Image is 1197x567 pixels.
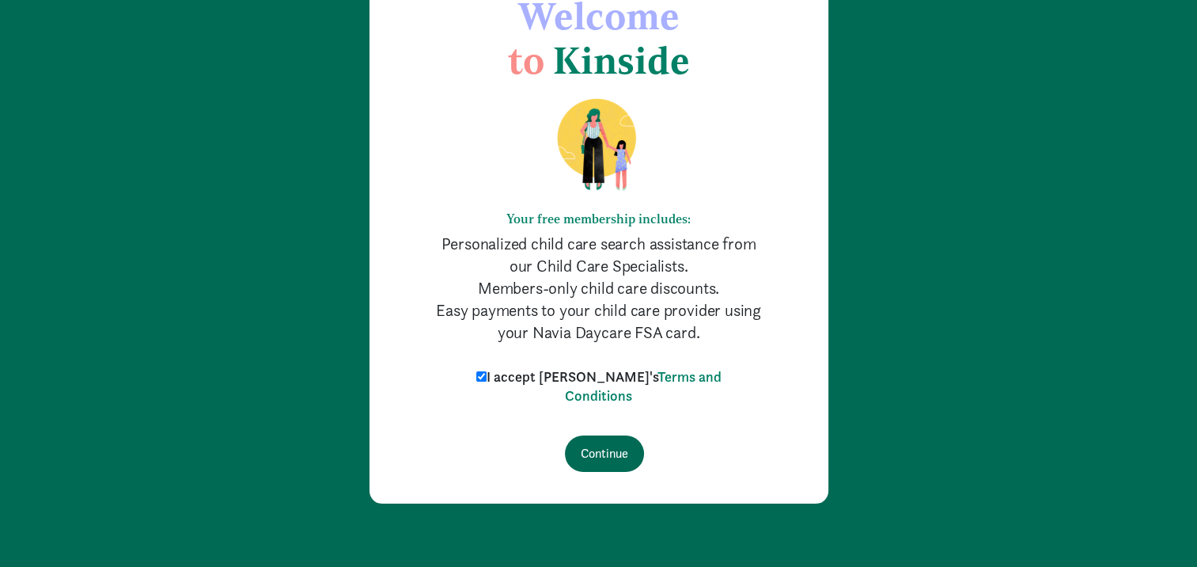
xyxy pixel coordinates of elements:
[476,371,487,382] input: I accept [PERSON_NAME]'sTerms and Conditions
[538,97,659,192] img: illustration-mom-daughter.png
[433,211,765,226] h6: Your free membership includes:
[508,37,544,83] span: to
[433,233,765,277] p: Personalized child care search assistance from our Child Care Specialists.
[553,37,690,83] span: Kinside
[565,436,644,472] input: Continue
[472,367,725,405] label: I accept [PERSON_NAME]'s
[565,367,722,405] a: Terms and Conditions
[433,277,765,299] p: Members-only child care discounts.
[433,299,765,344] p: Easy payments to your child care provider using your Navia Daycare FSA card.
